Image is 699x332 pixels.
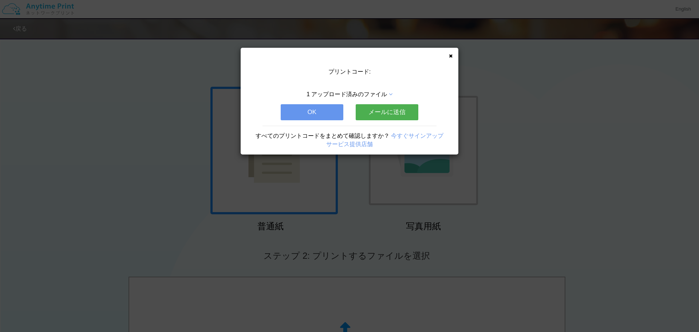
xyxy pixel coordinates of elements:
[281,104,343,120] button: OK
[356,104,418,120] button: メールに送信
[307,91,387,97] span: 1 アップロード済みのファイル
[391,133,443,139] a: 今すぐサインアップ
[326,141,373,147] a: サービス提供店舗
[256,133,390,139] span: すべてのプリントコードをまとめて確認しますか？
[328,69,371,75] span: プリントコード:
